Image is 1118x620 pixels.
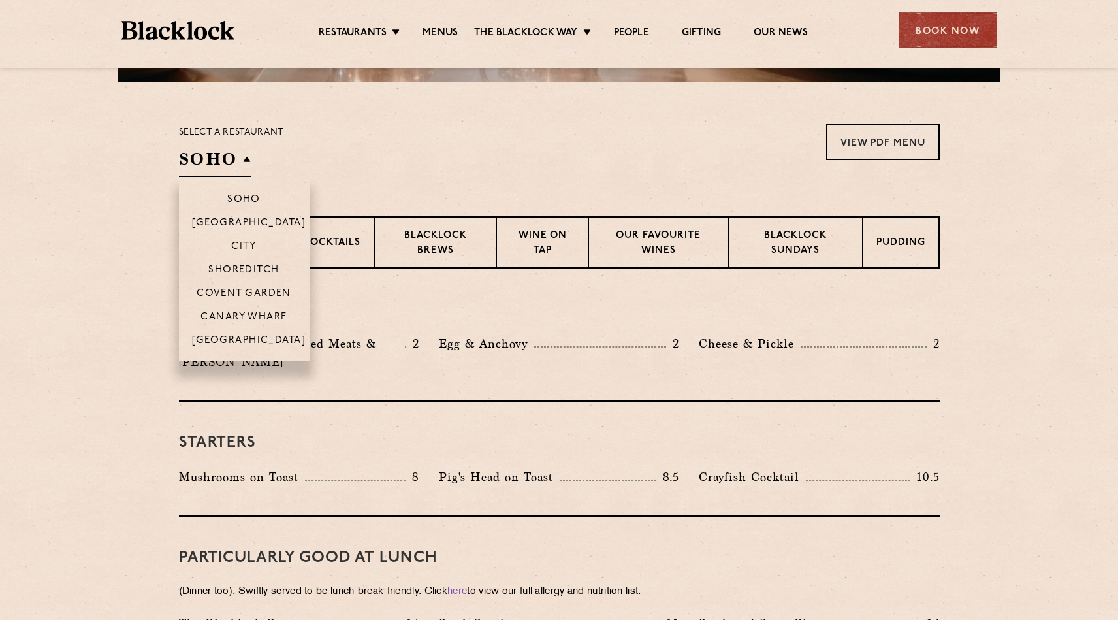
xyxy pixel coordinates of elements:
[899,12,997,48] div: Book Now
[179,583,940,601] p: (Dinner too). Swiftly served to be lunch-break-friendly. Click to view our full allergy and nutri...
[682,27,721,41] a: Gifting
[666,335,679,352] p: 2
[743,229,848,259] p: Blacklock Sundays
[197,288,291,301] p: Covent Garden
[826,124,940,160] a: View PDF Menu
[179,468,305,486] p: Mushrooms on Toast
[406,335,419,352] p: 2
[319,27,387,41] a: Restaurants
[474,27,577,41] a: The Blacklock Way
[423,27,458,41] a: Menus
[754,27,808,41] a: Our News
[699,468,806,486] p: Crayfish Cocktail
[179,549,940,566] h3: PARTICULARLY GOOD AT LUNCH
[510,229,574,259] p: Wine on Tap
[192,335,306,348] p: [GEOGRAPHIC_DATA]
[876,236,925,252] p: Pudding
[699,334,801,353] p: Cheese & Pickle
[179,124,284,141] p: Select a restaurant
[602,229,715,259] p: Our favourite wines
[656,468,680,485] p: 8.5
[179,148,251,177] h2: SOHO
[302,236,360,252] p: Cocktails
[614,27,649,41] a: People
[388,229,483,259] p: Blacklock Brews
[208,265,279,278] p: Shoreditch
[439,468,560,486] p: Pig's Head on Toast
[200,312,287,325] p: Canary Wharf
[227,194,261,207] p: Soho
[406,468,419,485] p: 8
[121,21,234,40] img: BL_Textured_Logo-footer-cropped.svg
[927,335,940,352] p: 2
[192,218,306,231] p: [GEOGRAPHIC_DATA]
[179,301,940,318] h3: Pre Chop Bites
[439,334,534,353] p: Egg & Anchovy
[910,468,939,485] p: 10.5
[231,241,257,254] p: City
[179,434,940,451] h3: Starters
[447,587,467,596] a: here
